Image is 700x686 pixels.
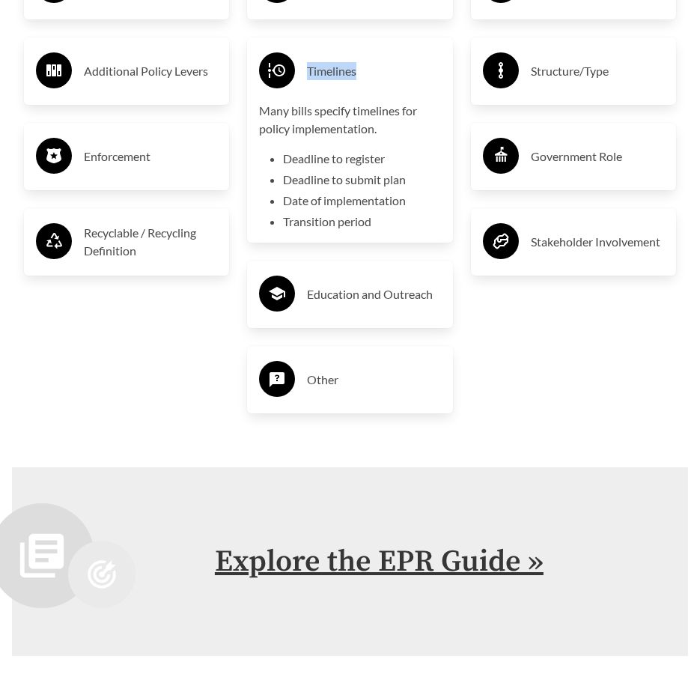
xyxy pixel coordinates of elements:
li: Date of implementation [283,192,440,210]
h3: Recyclable / Recycling Definition [84,224,217,260]
h3: Government Role [531,145,664,169]
h3: Additional Policy Levers [84,59,217,83]
li: Deadline to register [283,150,440,168]
h3: Timelines [307,59,440,83]
h3: Education and Outreach [307,282,440,306]
h3: Structure/Type [531,59,664,83]
h3: Stakeholder Involvement [531,230,664,254]
h3: Other [307,368,440,392]
li: Transition period [283,213,440,231]
h3: Enforcement [84,145,217,169]
p: Many bills specify timelines for policy implementation. [259,102,440,138]
a: Explore the EPR Guide » [215,543,544,580]
li: Deadline to submit plan [283,171,440,189]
